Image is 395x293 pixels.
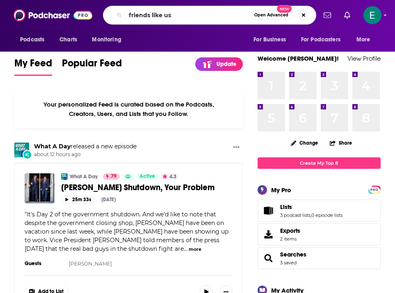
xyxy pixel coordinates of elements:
button: open menu [296,32,352,48]
span: about 12 hours ago [34,151,137,158]
button: Open AdvancedNew [251,10,292,20]
span: Podcasts [20,34,44,45]
div: Search podcasts, credits, & more... [103,6,316,25]
span: PRO [370,187,379,193]
a: What A Day [34,143,71,150]
img: Trump's Shutdown, Your Problem [25,173,55,203]
a: 0 episode lists [311,212,342,218]
span: It's Day 2 of the government shutdown. And we'd like to note that despite the government closing ... [25,211,228,252]
span: [PERSON_NAME] Shutdown, Your Problem [61,182,215,193]
a: Searches [260,252,277,264]
span: " [25,211,228,252]
div: New Episode [23,150,32,159]
span: More [356,34,370,45]
button: 4.3 [160,173,179,180]
input: Search podcasts, credits, & more... [126,9,251,22]
h3: released a new episode [34,143,137,150]
a: Searches [280,251,306,258]
a: Show notifications dropdown [341,8,354,22]
span: 79 [111,173,116,181]
span: For Podcasters [301,34,340,45]
a: What A Day [70,173,98,180]
a: 3 podcast lists [280,212,311,218]
button: Show More Button [230,143,243,153]
a: Lists [260,205,277,216]
p: Update [217,61,236,68]
img: Podchaser - Follow, Share and Rate Podcasts [14,7,92,23]
span: Exports [280,227,300,234]
a: Charts [54,32,82,48]
button: more [189,246,201,253]
span: Logged in as ellien [363,6,381,24]
span: Charts [59,34,77,45]
span: Open Advanced [254,13,288,17]
a: View Profile [347,55,381,62]
span: Lists [258,200,381,222]
img: User Profile [363,6,381,24]
a: 79 [103,173,120,180]
span: Exports [260,229,277,240]
span: Lists [280,203,292,211]
a: PRO [370,186,379,192]
button: open menu [248,32,296,48]
span: , [311,212,311,218]
a: 3 saved [280,260,297,266]
span: New [277,5,292,13]
button: open menu [351,32,381,48]
a: Exports [258,223,381,245]
span: ... [184,245,187,252]
button: Share [329,135,352,151]
span: Searches [258,247,381,269]
a: Popular Feed [62,57,122,76]
div: [DATE] [101,197,116,202]
div: My Pro [271,186,291,194]
h3: Guests [25,260,62,267]
div: Your personalized Feed is curated based on the Podcasts, Creators, Users, and Lists that you Follow. [14,91,243,128]
button: open menu [86,32,132,48]
a: Lists [280,203,342,211]
span: Active [139,173,155,181]
button: Change [286,138,323,148]
a: Create My Top 8 [258,157,381,168]
img: What A Day [61,173,68,180]
img: What A Day [14,143,29,157]
a: Welcome [PERSON_NAME]! [258,55,339,62]
a: [PERSON_NAME] [69,261,112,267]
a: Show notifications dropdown [320,8,334,22]
a: [PERSON_NAME] Shutdown, Your Problem [61,182,233,193]
button: Show profile menu [363,6,381,24]
span: For Business [253,34,286,45]
button: open menu [14,32,55,48]
a: Active [136,173,158,180]
a: My Feed [14,57,52,76]
span: My Feed [14,57,52,74]
a: Update [195,57,243,71]
span: 2 items [280,236,300,242]
span: Monitoring [92,34,121,45]
button: 25m 33s [61,196,95,204]
span: Popular Feed [62,57,122,74]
